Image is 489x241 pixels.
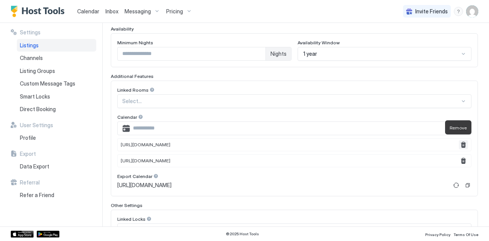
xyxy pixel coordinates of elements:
[17,160,96,173] a: Data Export
[117,114,137,120] span: Calendar
[11,6,68,17] a: Host Tools Logo
[20,179,40,186] span: Referral
[17,131,96,144] a: Profile
[105,8,118,15] span: Inbox
[121,142,170,147] span: [URL][DOMAIN_NAME]
[303,50,317,57] span: 1 year
[121,158,170,163] span: [URL][DOMAIN_NAME]
[166,8,183,15] span: Pricing
[20,134,36,141] span: Profile
[17,39,96,52] a: Listings
[425,230,450,238] a: Privacy Policy
[453,232,478,237] span: Terms Of Use
[425,232,450,237] span: Privacy Policy
[20,42,39,49] span: Listings
[459,140,468,149] button: Remove
[20,192,54,199] span: Refer a Friend
[77,8,99,15] span: Calendar
[17,90,96,103] a: Smart Locks
[226,231,259,236] span: © 2025 Host Tools
[117,173,152,179] span: Export Calendar
[77,7,99,15] a: Calendar
[459,156,468,165] button: Remove
[298,40,340,45] span: Availability Window
[118,47,266,60] input: Input Field
[117,182,172,189] span: [URL][DOMAIN_NAME]
[464,181,471,189] button: Copy
[11,231,34,238] a: App Store
[20,29,40,36] span: Settings
[17,77,96,90] a: Custom Message Tags
[111,73,154,79] span: Additional Features
[111,202,142,208] span: Other Settings
[20,55,43,61] span: Channels
[20,68,55,74] span: Listing Groups
[270,50,287,57] span: Nights
[17,103,96,116] a: Direct Booking
[450,125,467,131] span: Remove
[20,163,49,170] span: Data Export
[415,8,448,15] span: Invite Friends
[453,230,478,238] a: Terms Of Use
[20,150,36,157] span: Export
[117,216,146,222] span: Linked Locks
[17,189,96,202] a: Refer a Friend
[20,80,75,87] span: Custom Message Tags
[20,106,56,113] span: Direct Booking
[37,231,60,238] a: Google Play Store
[452,181,461,190] button: Refresh
[20,122,53,129] span: User Settings
[111,26,134,32] span: Availability
[130,122,447,135] input: Input Field
[466,5,478,18] div: User profile
[125,8,151,15] span: Messaging
[17,52,96,65] a: Channels
[117,40,153,45] span: Minimum Nights
[20,93,50,100] span: Smart Locks
[105,7,118,15] a: Inbox
[117,182,449,189] a: [URL][DOMAIN_NAME]
[17,65,96,78] a: Listing Groups
[454,7,463,16] div: menu
[117,87,149,93] span: Linked Rooms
